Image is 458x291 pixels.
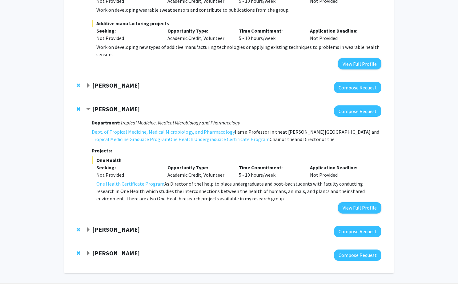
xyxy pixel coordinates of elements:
span: Remove hyo-Chun Yoon from bookmarks [77,227,80,232]
button: Compose Request to Murad Hossain [334,250,381,261]
span: Expand Murad Hossain Bookmark [86,251,91,256]
div: Not Provided [96,34,159,42]
div: 5 - 10 hours/week [234,164,306,179]
strong: Department: [92,120,120,126]
div: Academic Credit, Volunteer [163,164,234,179]
strong: [PERSON_NAME] [92,249,140,257]
p: Time Commitment: [239,164,301,171]
div: Not Provided [305,27,377,42]
a: One Health Certificate Program [96,180,164,187]
span: Remove Sandra Chang from bookmarks [77,107,80,112]
div: Academic Credit, Volunteer [163,27,234,42]
button: View Full Profile [338,202,381,214]
strong: [PERSON_NAME] [92,105,140,113]
div: Not Provided [96,171,159,179]
strong: [PERSON_NAME] [92,81,140,89]
button: Compose Request to Sandra Chang [334,105,381,117]
span: Additive manufacturing projects [92,20,381,27]
p: Opportunity Type: [167,27,230,34]
a: One Health Undergraduate Certificate Program [169,136,270,143]
p: I am a Professor in the at [PERSON_NAME][GEOGRAPHIC_DATA] and Chair of the and Director of the . [92,128,381,143]
div: 5 - 10 hours/week [234,27,306,42]
button: Compose Request to Joerg Graf [334,82,381,93]
p: Work on developing wearable sweat sensors and contribute to publications from the group. [96,6,381,14]
p: Time Commitment: [239,27,301,34]
span: Expand Joerg Graf Bookmark [86,83,91,88]
p: Seeking: [96,27,159,34]
div: Not Provided [305,164,377,179]
strong: Projects: [92,147,112,154]
span: Remove Joerg Graf from bookmarks [77,83,80,88]
p: As Director of the I help to place undergraduate and post-bac students with faculty conducting re... [96,180,381,202]
p: Seeking: [96,164,159,171]
span: Remove Murad Hossain from bookmarks [77,251,80,256]
iframe: Chat [5,263,26,286]
p: Work on developing new types of additive manufacturing technologies or applying existing techniqu... [96,43,381,58]
span: Contract Sandra Chang Bookmark [86,107,91,112]
button: View Full Profile [338,58,381,69]
a: Dept. of Tropical Medicine, Medical Microbiology, and Pharmacology [92,128,235,136]
span: Expand hyo-Chun Yoon Bookmark [86,227,91,232]
a: Tropical Medicine Graduate Program [92,136,169,143]
p: Application Deadline: [310,164,372,171]
button: Compose Request to hyo-Chun Yoon [334,226,381,237]
strong: [PERSON_NAME] [92,226,140,233]
p: Opportunity Type: [167,164,230,171]
i: Tropical Medicine, Medical Microbiology and Pharmacology [120,120,240,126]
p: Application Deadline: [310,27,372,34]
span: One Health [92,156,381,164]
